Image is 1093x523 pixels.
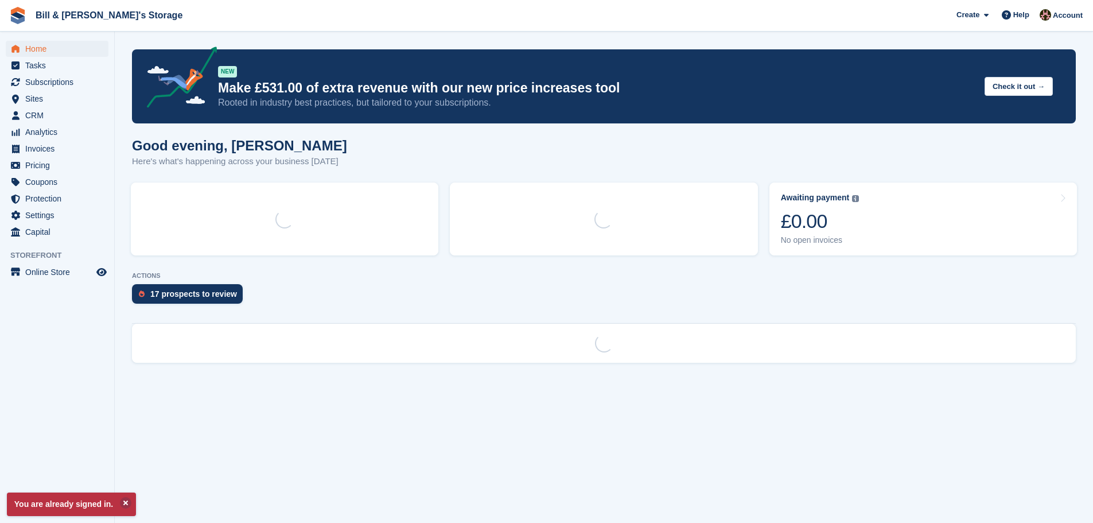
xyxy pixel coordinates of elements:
[95,265,108,279] a: Preview store
[139,290,145,297] img: prospect-51fa495bee0391a8d652442698ab0144808aea92771e9ea1ae160a38d050c398.svg
[31,6,187,25] a: Bill & [PERSON_NAME]'s Storage
[6,264,108,280] a: menu
[25,207,94,223] span: Settings
[25,107,94,123] span: CRM
[7,493,136,516] p: You are already signed in.
[25,224,94,240] span: Capital
[985,77,1053,96] button: Check it out →
[1040,9,1051,21] img: Jack Bottesch
[25,124,94,140] span: Analytics
[10,250,114,261] span: Storefront
[6,124,108,140] a: menu
[1053,10,1083,21] span: Account
[218,96,975,109] p: Rooted in industry best practices, but tailored to your subscriptions.
[1013,9,1029,21] span: Help
[132,272,1076,280] p: ACTIONS
[25,157,94,173] span: Pricing
[25,174,94,190] span: Coupons
[25,41,94,57] span: Home
[6,57,108,73] a: menu
[25,141,94,157] span: Invoices
[132,155,347,168] p: Here's what's happening across your business [DATE]
[9,7,26,24] img: stora-icon-8386f47178a22dfd0bd8f6a31ec36ba5ce8667c1dd55bd0f319d3a0aa187defe.svg
[956,9,979,21] span: Create
[852,195,859,202] img: icon-info-grey-7440780725fd019a000dd9b08b2336e03edf1995a4989e88bcd33f0948082b44.svg
[6,157,108,173] a: menu
[769,183,1077,255] a: Awaiting payment £0.00 No open invoices
[6,107,108,123] a: menu
[25,91,94,107] span: Sites
[25,264,94,280] span: Online Store
[137,47,217,112] img: price-adjustments-announcement-icon-8257ccfd72463d97f412b2fc003d46551f7dbcb40ab6d574587a9cd5c0d94...
[132,284,248,309] a: 17 prospects to review
[25,74,94,90] span: Subscriptions
[6,74,108,90] a: menu
[218,80,975,96] p: Make £531.00 of extra revenue with our new price increases tool
[781,210,859,233] div: £0.00
[781,235,859,245] div: No open invoices
[6,224,108,240] a: menu
[25,57,94,73] span: Tasks
[6,191,108,207] a: menu
[6,174,108,190] a: menu
[25,191,94,207] span: Protection
[6,91,108,107] a: menu
[218,66,237,78] div: NEW
[6,207,108,223] a: menu
[150,289,237,299] div: 17 prospects to review
[132,138,347,153] h1: Good evening, [PERSON_NAME]
[781,193,850,203] div: Awaiting payment
[6,41,108,57] a: menu
[6,141,108,157] a: menu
